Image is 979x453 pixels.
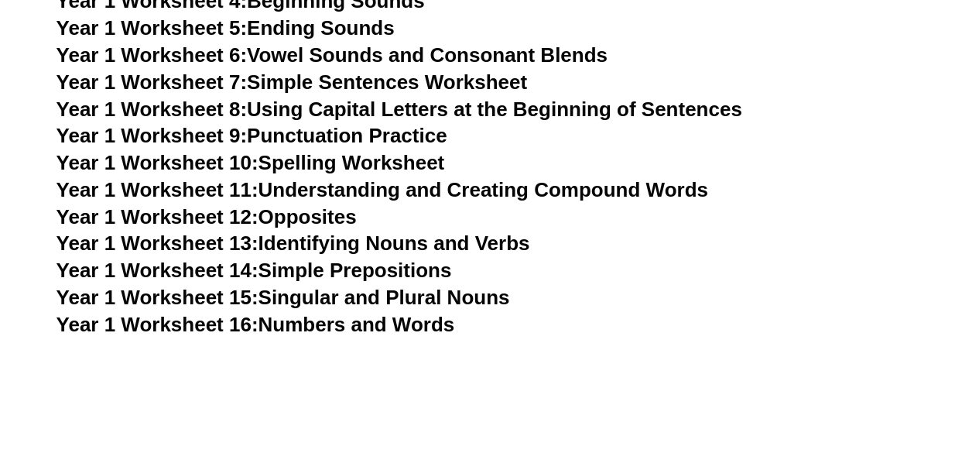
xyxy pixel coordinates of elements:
span: Year 1 Worksheet 11: [56,178,258,201]
span: Year 1 Worksheet 10: [56,151,258,174]
span: Year 1 Worksheet 16: [56,313,258,336]
a: Year 1 Worksheet 9:Punctuation Practice [56,124,447,147]
a: Year 1 Worksheet 13:Identifying Nouns and Verbs [56,232,530,255]
span: Year 1 Worksheet 7: [56,70,248,94]
a: Year 1 Worksheet 10:Spelling Worksheet [56,151,445,174]
span: Year 1 Worksheet 8: [56,98,248,121]
a: Year 1 Worksheet 16:Numbers and Words [56,313,455,336]
a: Year 1 Worksheet 12:Opposites [56,205,357,228]
span: Year 1 Worksheet 6: [56,43,248,67]
a: Year 1 Worksheet 8:Using Capital Letters at the Beginning of Sentences [56,98,742,121]
a: Year 1 Worksheet 6:Vowel Sounds and Consonant Blends [56,43,608,67]
a: Year 1 Worksheet 5:Ending Sounds [56,16,395,39]
a: Year 1 Worksheet 11:Understanding and Creating Compound Words [56,178,708,201]
span: Year 1 Worksheet 14: [56,259,258,282]
span: Year 1 Worksheet 9: [56,124,248,147]
span: Year 1 Worksheet 15: [56,286,258,309]
a: Year 1 Worksheet 14:Simple Prepositions [56,259,452,282]
span: Year 1 Worksheet 13: [56,232,258,255]
iframe: Chat Widget [721,278,979,453]
span: Year 1 Worksheet 5: [56,16,248,39]
a: Year 1 Worksheet 15:Singular and Plural Nouns [56,286,510,309]
span: Year 1 Worksheet 12: [56,205,258,228]
a: Year 1 Worksheet 7:Simple Sentences Worksheet [56,70,528,94]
